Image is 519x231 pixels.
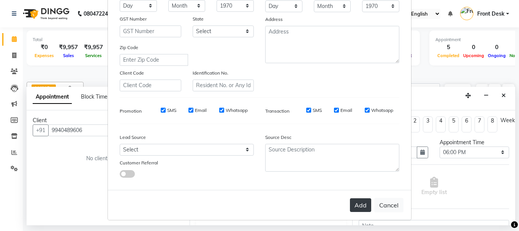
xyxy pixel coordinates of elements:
label: Transaction [265,108,290,115]
label: GST Number [120,16,147,22]
label: Email [340,107,352,114]
label: Promotion [120,108,142,115]
label: Whatsapp [371,107,393,114]
label: Lead Source [120,134,146,141]
label: Address [265,16,283,23]
label: Customer Referral [120,159,158,166]
label: Client Code [120,70,144,76]
label: State [193,16,204,22]
input: Enter Zip Code [120,54,188,66]
input: Resident No. or Any Id [193,80,254,91]
label: Zip Code [120,44,138,51]
button: Add [350,198,371,212]
label: SMS [167,107,176,114]
label: SMS [313,107,322,114]
button: Cancel [374,198,403,212]
label: Email [195,107,207,114]
label: Whatsapp [226,107,248,114]
label: Identification No. [193,70,228,76]
label: Source Desc [265,134,291,141]
input: Client Code [120,80,181,91]
input: GST Number [120,25,181,37]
